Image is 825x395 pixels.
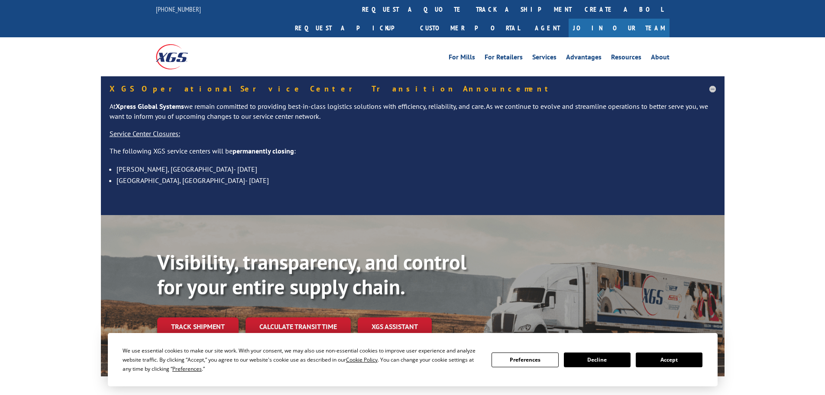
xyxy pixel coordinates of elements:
[157,248,466,300] b: Visibility, transparency, and control for your entire supply chain.
[116,175,716,186] li: [GEOGRAPHIC_DATA], [GEOGRAPHIC_DATA]- [DATE]
[110,146,716,163] p: The following XGS service centers will be :
[172,365,202,372] span: Preferences
[566,54,602,63] a: Advantages
[346,356,378,363] span: Cookie Policy
[636,353,702,367] button: Accept
[123,346,481,373] div: We use essential cookies to make our site work. With your consent, we may also use non-essential ...
[246,317,351,336] a: Calculate transit time
[414,19,526,37] a: Customer Portal
[532,54,556,63] a: Services
[116,102,184,111] strong: Xpress Global Systems
[108,333,718,386] div: Cookie Consent Prompt
[358,317,432,336] a: XGS ASSISTANT
[116,163,716,175] li: [PERSON_NAME], [GEOGRAPHIC_DATA]- [DATE]
[564,353,631,367] button: Decline
[157,317,239,336] a: Track shipment
[110,101,716,129] p: At we remain committed to providing best-in-class logistics solutions with efficiency, reliabilit...
[526,19,569,37] a: Agent
[651,54,670,63] a: About
[611,54,641,63] a: Resources
[110,129,180,138] u: Service Center Closures:
[156,5,201,13] a: [PHONE_NUMBER]
[449,54,475,63] a: For Mills
[485,54,523,63] a: For Retailers
[288,19,414,37] a: Request a pickup
[569,19,670,37] a: Join Our Team
[492,353,558,367] button: Preferences
[110,85,716,93] h5: XGS Operational Service Center Transition Announcement
[233,147,294,155] strong: permanently closing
